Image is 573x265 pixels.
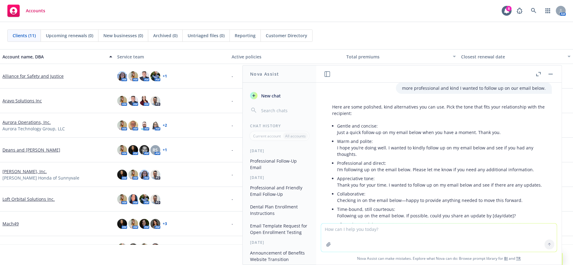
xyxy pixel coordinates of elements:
button: Professional and Friendly Email Follow-Up [248,183,311,199]
div: Chat History [243,123,316,129]
a: + 1 [163,148,167,152]
img: photo [128,219,138,229]
a: BI [504,256,508,261]
div: 8 [506,6,511,11]
img: photo [117,71,127,81]
a: Alliance for Safety and Justice [2,73,64,79]
img: photo [128,194,138,204]
img: photo [117,170,127,180]
a: + 3 [163,222,167,226]
input: Search chats [260,106,309,115]
span: RS [153,147,158,153]
img: photo [128,96,138,106]
a: Aurora Operations, Inc. [2,119,51,125]
img: photo [117,121,127,130]
p: Warm and polite: I hope you’re doing well. I wanted to kindly follow up on my email below and see... [337,138,546,157]
div: [DATE] [243,240,316,245]
a: + 2 [163,124,167,127]
button: Announcement of Benefits Website Transition [248,248,311,264]
div: Closest renewal date [461,53,564,60]
button: Professional Follow-Up Email [248,156,311,172]
div: Active policies [232,53,341,60]
img: photo [128,170,138,180]
a: + 1 [163,74,167,78]
span: Reporting [235,32,256,39]
span: - [232,220,233,227]
img: photo [128,71,138,81]
span: Customer Directory [266,32,307,39]
button: Service team [115,49,229,64]
span: [PERSON_NAME] Honda of Sunnyvale [2,175,79,181]
img: photo [117,219,127,229]
img: photo [150,96,160,106]
p: Appreciative tone: Thank you for your time. I wanted to follow up on my email below and see if th... [337,175,546,188]
img: photo [139,121,149,130]
a: Search [527,5,540,17]
span: Archived (0) [153,32,177,39]
span: - [232,171,233,178]
img: photo [139,71,149,81]
img: photo [150,170,160,180]
img: photo [117,145,127,155]
p: Collaborative: Checking in on the email below—happy to provide anything needed to move this forward. [337,191,546,204]
img: photo [139,96,149,106]
div: Account name, DBA [2,53,105,60]
a: Mach49 [2,220,19,227]
p: more professional and kind I wanted to follow up on our email below. [402,85,546,91]
span: New chat [260,93,281,99]
span: Clients (11) [13,32,36,39]
p: Current account [253,133,281,139]
div: [DATE] [243,148,316,153]
a: Switch app [542,5,554,17]
span: - [232,122,233,129]
img: photo [117,96,127,106]
h1: Nova Assist [250,71,279,77]
img: photo [150,219,160,229]
img: photo [150,121,160,130]
a: Deans and [PERSON_NAME] [2,147,60,153]
button: Active policies [229,49,344,64]
a: [PERSON_NAME], Inc. [2,168,47,175]
img: photo [150,71,160,81]
a: Accounts [5,2,48,19]
p: Gentle and concise: Just a quick follow‑up on my email below when you have a moment. Thank you. [337,123,546,136]
button: New chat [248,90,311,101]
span: - [232,73,233,79]
img: photo [128,145,138,155]
span: New businesses (0) [103,32,143,39]
p: Here are some polished, kind alternatives you can use. Pick the tone that fits your relationship ... [332,104,546,117]
button: Dental Plan Enrollment Instructions [248,202,311,218]
img: photo [139,170,149,180]
span: - [232,196,233,202]
img: photo [139,194,149,204]
a: Loft Orbital Solutions Inc. [2,196,55,202]
img: photo [128,243,138,253]
span: Untriaged files (0) [188,32,225,39]
img: photo [150,243,160,253]
p: Time-bound, still courteous: Following up on the email below. If possible, could you share an upd... [337,206,546,219]
img: photo [139,219,149,229]
p: After a longer delay: I hope your week is going well. Circling back on my email below to see whet... [337,221,546,241]
img: photo [150,194,160,204]
p: All accounts [285,133,306,139]
span: Nova Assist can make mistakes. Explore what Nova can do: Browse prompt library for and [319,252,559,265]
img: photo [139,145,149,155]
div: [DATE] [243,175,316,180]
img: photo [117,243,127,253]
div: Service team [117,53,227,60]
img: photo [117,194,127,204]
span: - [232,97,233,104]
a: Report a Bug [513,5,526,17]
span: Aurora Technology Group, LLC [2,125,65,132]
button: Email Template Request for Open Enrollment Testing [248,221,311,237]
a: Aravo Solutions Inc [2,97,42,104]
span: - [232,147,233,153]
p: Professional and direct: I’m following up on the email below. Please let me know if you need any ... [337,160,546,173]
img: photo [139,243,149,253]
a: TR [516,256,521,261]
span: Upcoming renewals (0) [46,32,93,39]
span: Accounts [26,8,45,13]
img: photo [128,121,138,130]
button: Total premiums [344,49,459,64]
div: Total premiums [346,53,449,60]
